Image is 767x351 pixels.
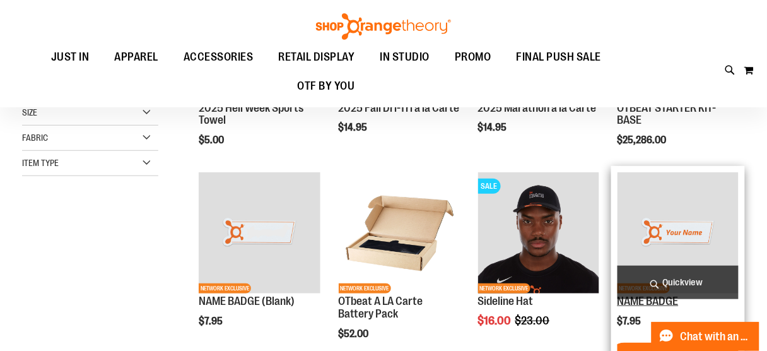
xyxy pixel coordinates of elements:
[652,322,760,351] button: Chat with an Expert
[115,43,159,71] span: APPAREL
[618,172,739,295] a: Product image for NAME BADGENETWORK EXCLUSIVE
[199,283,251,294] span: NETWORK EXCLUSIVE
[279,43,355,71] span: RETAIL DISPLAY
[199,172,320,294] img: NAME BADGE (Blank)
[22,158,59,168] span: Item Type
[442,43,504,72] a: PROMO
[618,172,739,294] img: Product image for NAME BADGE
[184,43,254,71] span: ACCESSORIES
[478,102,597,114] a: 2025 Marathon à la Carte
[504,43,614,72] a: FINAL PUSH SALE
[266,43,368,72] a: RETAIL DISPLAY
[380,43,430,71] span: IN STUDIO
[618,102,717,127] a: OTBEAT STARTER KIT- BASE
[199,134,226,146] span: $5.00
[38,43,102,72] a: JUST IN
[618,316,643,327] span: $7.95
[339,122,370,133] span: $14.95
[22,107,37,117] span: Size
[368,43,443,71] a: IN STUDIO
[478,172,599,295] a: Sideline Hat primary imageSALENETWORK EXCLUSIVE
[478,314,513,327] span: $16.00
[455,43,491,71] span: PROMO
[199,316,225,327] span: $7.95
[314,13,453,40] img: Shop Orangetheory
[199,295,295,307] a: NAME BADGE (Blank)
[478,122,509,133] span: $14.95
[102,43,172,72] a: APPAREL
[515,314,552,327] span: $23.00
[681,331,752,343] span: Chat with an Expert
[478,172,599,294] img: Sideline Hat primary image
[339,283,391,294] span: NETWORK EXCLUSIVE
[478,295,534,307] a: Sideline Hat
[618,295,679,307] a: NAME BADGE
[171,43,266,72] a: ACCESSORIES
[339,295,423,320] a: OTbeat A LA Carte Battery Pack
[339,172,460,295] a: Product image for OTbeat A LA Carte Battery PackNETWORK EXCLUSIVE
[51,43,90,71] span: JUST IN
[618,134,669,146] span: $25,286.00
[199,102,303,127] a: 2025 Hell Week Sports Towel
[517,43,602,71] span: FINAL PUSH SALE
[339,102,460,114] a: 2025 Fall Dri-Tri à la Carte
[22,133,48,143] span: Fabric
[199,172,320,295] a: NAME BADGE (Blank)NETWORK EXCLUSIVE
[285,72,368,101] a: OTF BY YOU
[478,283,530,294] span: NETWORK EXCLUSIVE
[339,328,371,340] span: $52.00
[298,72,355,100] span: OTF BY YOU
[339,172,460,294] img: Product image for OTbeat A LA Carte Battery Pack
[478,179,501,194] span: SALE
[618,266,739,299] a: Quickview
